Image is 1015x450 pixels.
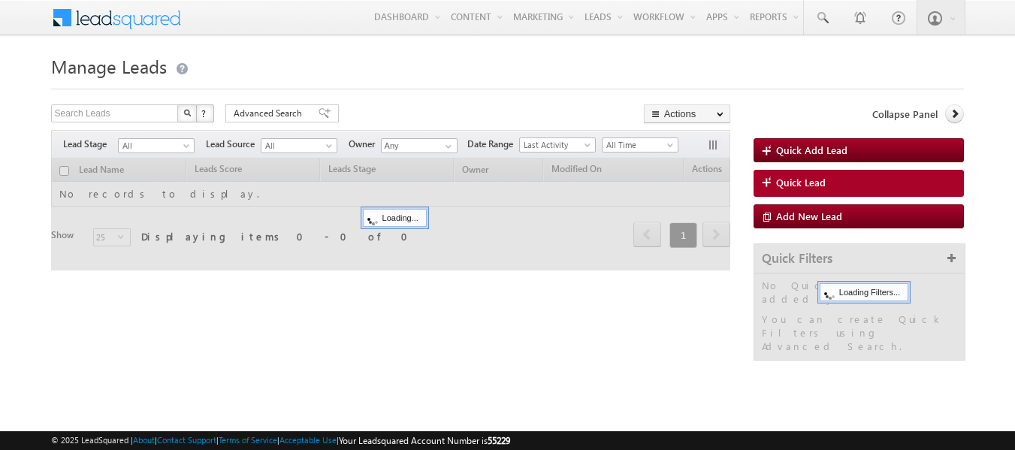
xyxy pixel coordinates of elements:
[437,139,456,154] a: Show All Items
[603,138,674,152] span: All Time
[488,435,510,446] span: 55229
[234,107,307,120] span: Advanced Search
[644,104,730,123] button: Actions
[820,283,908,301] div: Loading Filters...
[349,137,381,151] span: Owner
[381,138,458,153] input: Type to Search
[261,138,337,153] a: All
[51,54,167,78] span: Manage Leads
[63,137,118,151] span: Lead Stage
[520,138,591,152] span: Last Activity
[196,104,214,122] button: ?
[206,137,261,151] span: Lead Source
[872,107,938,121] span: Collapse Panel
[339,435,510,446] span: Your Leadsquared Account Number is
[363,209,427,227] div: Loading...
[183,109,191,116] img: Search
[467,137,519,151] span: Date Range
[279,435,337,445] a: Acceptable Use
[261,139,333,153] span: All
[776,143,847,156] span: Quick Add Lead
[157,435,216,445] a: Contact Support
[201,107,208,119] span: ?
[519,137,596,153] a: Last Activity
[118,138,195,153] a: All
[51,433,510,448] span: © 2025 LeadSquared | | | | |
[119,139,190,153] span: All
[754,170,965,197] a: Quick Lead
[602,137,678,153] a: All Time
[776,210,842,222] span: Add New Lead
[133,435,155,445] a: About
[776,176,826,189] span: Quick Lead
[219,435,277,445] a: Terms of Service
